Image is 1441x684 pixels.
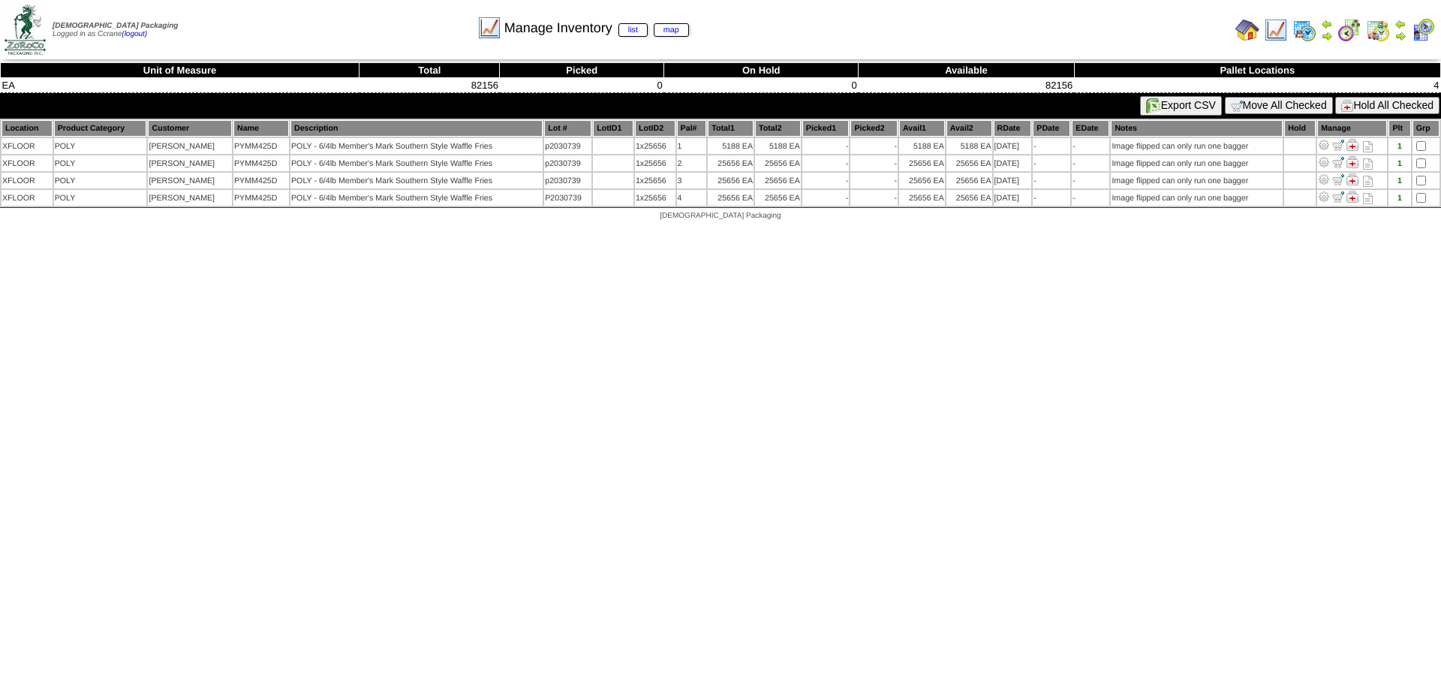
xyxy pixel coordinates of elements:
td: 82156 [359,78,500,93]
td: [DATE] [994,173,1032,188]
div: 1 [1389,176,1409,185]
span: Logged in as Ccrane [53,22,178,38]
td: - [802,155,850,171]
td: - [1033,155,1070,171]
td: XFLOOR [2,190,53,206]
img: arrowleft.gif [1394,18,1406,30]
div: 1 [1389,159,1409,168]
img: Adjust [1318,173,1330,185]
img: arrowright.gif [1394,30,1406,42]
td: - [1072,138,1109,154]
td: POLY - 6/4lb Member's Mark Southern Style Waffle Fries [290,190,543,206]
td: 0 [664,78,859,93]
th: Lot # [544,120,591,137]
img: arrowright.gif [1321,30,1333,42]
th: Unit of Measure [1,63,359,78]
td: 25656 EA [946,155,992,171]
td: XFLOOR [2,155,53,171]
img: Manage Hold [1346,139,1358,151]
th: Picked [500,63,664,78]
a: map [654,23,689,37]
img: zoroco-logo-small.webp [5,5,46,55]
td: POLY [54,173,147,188]
img: Adjust [1318,156,1330,168]
td: [DATE] [994,138,1032,154]
th: EDate [1072,120,1109,137]
th: Pallet Locations [1074,63,1440,78]
td: 1x25656 [635,190,675,206]
td: - [1033,138,1070,154]
td: Image flipped can only run one bagger [1111,138,1283,154]
td: [PERSON_NAME] [148,155,232,171]
td: - [1033,173,1070,188]
img: calendarinout.gif [1366,18,1390,42]
th: LotID1 [593,120,633,137]
td: 25656 EA [899,173,945,188]
div: 1 [1389,142,1409,151]
button: Move All Checked [1225,97,1333,114]
td: Image flipped can only run one bagger [1111,173,1283,188]
td: POLY - 6/4lb Member's Mark Southern Style Waffle Fries [290,138,543,154]
img: Adjust [1318,139,1330,151]
a: list [618,23,648,37]
th: Avail2 [946,120,992,137]
img: Adjust [1318,191,1330,203]
img: calendarblend.gif [1337,18,1361,42]
td: 5188 EA [755,138,801,154]
span: [DEMOGRAPHIC_DATA] Packaging [53,22,178,30]
img: Move [1332,156,1344,168]
td: [DATE] [994,155,1032,171]
td: 25656 EA [946,190,992,206]
td: 25656 EA [708,173,754,188]
td: 1 [677,138,707,154]
img: cart.gif [1231,100,1243,112]
th: RDate [994,120,1032,137]
img: Manage Hold [1346,191,1358,203]
td: - [1072,173,1109,188]
th: Description [290,120,543,137]
td: 25656 EA [899,190,945,206]
th: Pal# [677,120,707,137]
img: Move [1332,173,1344,185]
td: Image flipped can only run one bagger [1111,190,1283,206]
span: [DEMOGRAPHIC_DATA] Packaging [660,212,781,220]
td: - [1072,190,1109,206]
th: LotID2 [635,120,675,137]
img: line_graph.gif [1264,18,1288,42]
th: Total2 [755,120,801,137]
button: Export CSV [1140,96,1222,116]
td: 25656 EA [755,173,801,188]
td: POLY - 6/4lb Member's Mark Southern Style Waffle Fries [290,155,543,171]
img: excel.gif [1146,98,1161,113]
th: Picked2 [850,120,898,137]
th: Location [2,120,53,137]
td: PYMM425D [233,155,289,171]
td: 5188 EA [946,138,992,154]
div: 1 [1389,194,1409,203]
td: POLY [54,155,147,171]
img: Move [1332,191,1344,203]
i: Note [1363,158,1373,170]
th: On Hold [664,63,859,78]
td: p2030739 [544,138,591,154]
td: - [850,155,898,171]
td: - [1033,190,1070,206]
td: 25656 EA [899,155,945,171]
td: - [802,138,850,154]
td: 0 [500,78,664,93]
th: Notes [1111,120,1283,137]
img: calendarcustomer.gif [1411,18,1435,42]
td: 5188 EA [899,138,945,154]
td: - [1072,155,1109,171]
td: PYMM425D [233,190,289,206]
td: 4 [677,190,707,206]
td: 82156 [859,78,1074,93]
td: - [850,173,898,188]
td: 1x25656 [635,173,675,188]
td: Image flipped can only run one bagger [1111,155,1283,171]
td: 25656 EA [946,173,992,188]
th: Avail1 [899,120,945,137]
img: hold.gif [1341,100,1353,112]
td: EA [1,78,359,93]
th: Grp [1412,120,1439,137]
